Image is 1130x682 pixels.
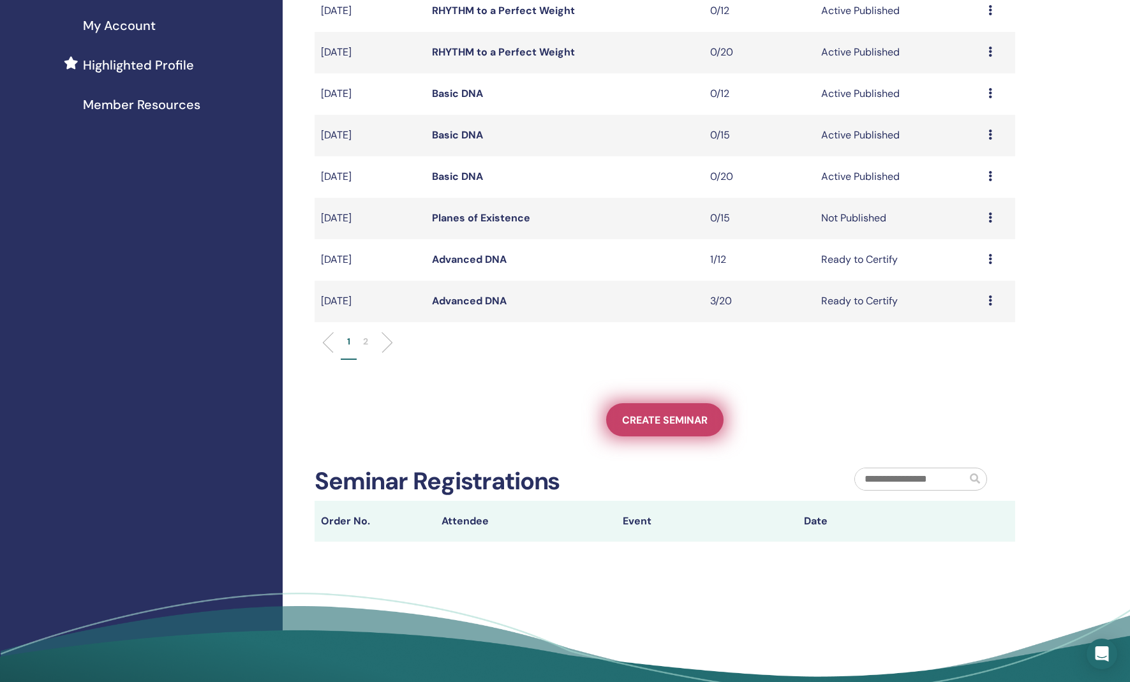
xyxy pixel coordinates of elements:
[83,95,200,114] span: Member Resources
[432,4,575,17] a: RHYTHM to a Perfect Weight
[432,128,483,142] a: Basic DNA
[363,335,368,348] p: 2
[798,501,979,542] th: Date
[315,239,426,281] td: [DATE]
[815,115,981,156] td: Active Published
[704,115,815,156] td: 0/15
[347,335,350,348] p: 1
[616,501,798,542] th: Event
[432,45,575,59] a: RHYTHM to a Perfect Weight
[432,294,507,308] a: Advanced DNA
[315,115,426,156] td: [DATE]
[704,73,815,115] td: 0/12
[815,198,981,239] td: Not Published
[83,16,156,35] span: My Account
[815,156,981,198] td: Active Published
[315,281,426,322] td: [DATE]
[315,32,426,73] td: [DATE]
[606,403,724,436] a: Create seminar
[435,501,616,542] th: Attendee
[315,501,435,542] th: Order No.
[315,198,426,239] td: [DATE]
[815,281,981,322] td: Ready to Certify
[432,87,483,100] a: Basic DNA
[815,73,981,115] td: Active Published
[704,32,815,73] td: 0/20
[432,170,483,183] a: Basic DNA
[815,239,981,281] td: Ready to Certify
[704,281,815,322] td: 3/20
[315,467,560,496] h2: Seminar Registrations
[315,156,426,198] td: [DATE]
[704,239,815,281] td: 1/12
[704,198,815,239] td: 0/15
[622,413,708,427] span: Create seminar
[815,32,981,73] td: Active Published
[315,73,426,115] td: [DATE]
[83,56,194,75] span: Highlighted Profile
[1087,639,1117,669] div: Open Intercom Messenger
[704,156,815,198] td: 0/20
[432,253,507,266] a: Advanced DNA
[432,211,530,225] a: Planes of Existence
